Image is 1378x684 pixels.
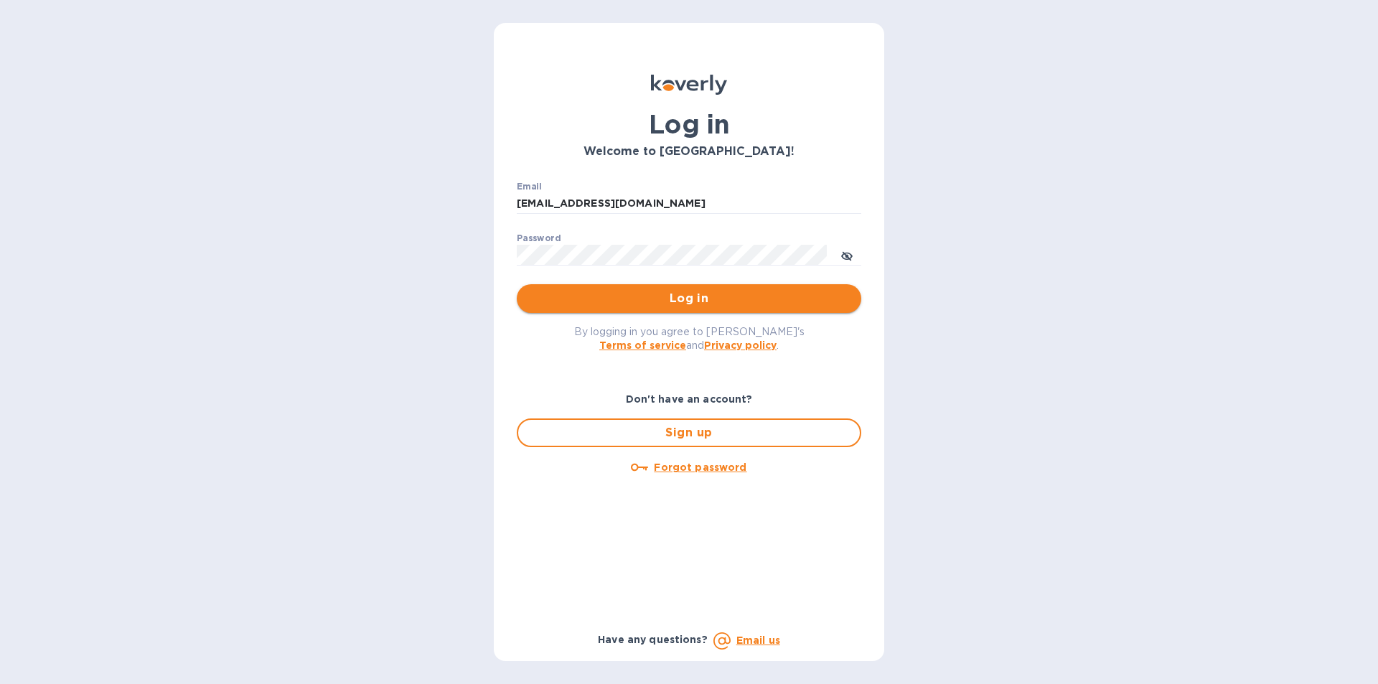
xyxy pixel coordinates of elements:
[599,339,686,351] a: Terms of service
[626,393,753,405] b: Don't have an account?
[574,326,805,351] span: By logging in you agree to [PERSON_NAME]'s and .
[517,193,861,215] input: Enter email address
[651,75,727,95] img: Koverly
[517,234,561,243] label: Password
[736,634,780,646] a: Email us
[833,240,861,269] button: toggle password visibility
[598,634,708,645] b: Have any questions?
[704,339,777,351] a: Privacy policy
[517,418,861,447] button: Sign up
[517,182,542,191] label: Email
[528,290,850,307] span: Log in
[517,284,861,313] button: Log in
[530,424,848,441] span: Sign up
[654,462,746,473] u: Forgot password
[517,109,861,139] h1: Log in
[517,145,861,159] h3: Welcome to [GEOGRAPHIC_DATA]!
